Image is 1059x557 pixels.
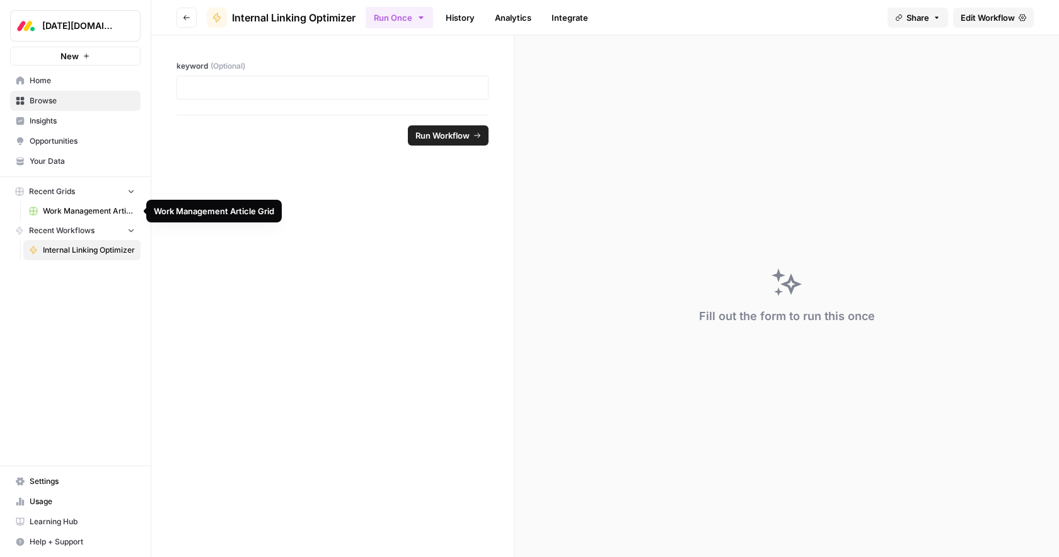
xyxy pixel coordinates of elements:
a: Internal Linking Optimizer [207,8,356,28]
span: Opportunities [30,135,135,147]
span: Share [906,11,929,24]
span: Work Management Article Grid [43,205,135,217]
span: Recent Grids [29,186,75,197]
a: Your Data [10,151,141,171]
span: Browse [30,95,135,106]
button: Help + Support [10,532,141,552]
a: Usage [10,491,141,512]
span: Settings [30,476,135,487]
button: Share [888,8,948,28]
a: Internal Linking Optimizer [23,240,141,260]
div: Work Management Article Grid [154,205,274,217]
span: Your Data [30,156,135,167]
span: Edit Workflow [961,11,1015,24]
span: Run Workflow [415,129,470,142]
a: Edit Workflow [953,8,1034,28]
a: Integrate [544,8,596,28]
span: Internal Linking Optimizer [232,10,356,25]
label: keyword [176,60,489,72]
img: Monday.com Logo [14,14,37,37]
span: Usage [30,496,135,507]
span: Recent Workflows [29,225,95,236]
a: Learning Hub [10,512,141,532]
span: [DATE][DOMAIN_NAME] [42,20,119,32]
a: Settings [10,471,141,491]
a: Insights [10,111,141,131]
button: Run Workflow [408,125,489,146]
span: (Optional) [211,60,245,72]
button: Recent Grids [10,182,141,201]
a: History [438,8,482,28]
div: Fill out the form to run this once [699,307,875,325]
span: Help + Support [30,536,135,548]
a: Home [10,71,141,91]
span: Internal Linking Optimizer [43,244,135,256]
button: Workspace: Monday.com [10,10,141,42]
button: Recent Workflows [10,221,141,240]
button: New [10,47,141,66]
button: Run Once [366,7,433,28]
span: Learning Hub [30,516,135,527]
span: Home [30,75,135,86]
a: Work Management Article Grid [23,201,141,221]
a: Analytics [487,8,539,28]
span: New [61,50,79,62]
a: Browse [10,91,141,111]
span: Insights [30,115,135,127]
a: Opportunities [10,131,141,151]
